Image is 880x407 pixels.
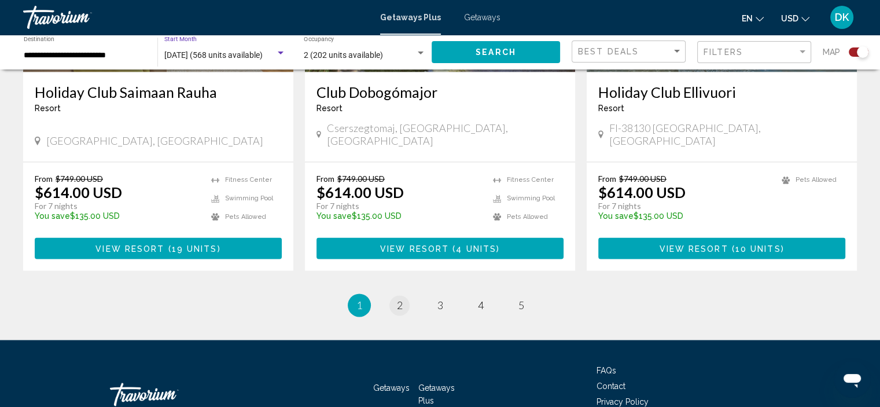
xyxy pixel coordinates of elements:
p: $614.00 USD [35,184,122,201]
a: Travorium [23,6,369,29]
mat-select: Sort by [578,47,682,57]
span: DK [835,12,849,23]
span: View Resort [380,244,449,253]
span: Pets Allowed [796,176,837,184]
span: 5 [518,299,524,311]
span: You save [598,211,634,221]
span: Pets Allowed [507,213,548,221]
span: View Resort [659,244,728,253]
span: Best Deals [578,47,639,56]
span: Map [823,44,840,60]
span: FI-38130 [GEOGRAPHIC_DATA], [GEOGRAPHIC_DATA] [609,122,845,147]
span: [DATE] (568 units available) [164,50,263,60]
a: Privacy Policy [597,397,649,406]
button: View Resort(19 units) [35,237,282,259]
span: Fitness Center [225,176,272,184]
span: $749.00 USD [619,174,667,184]
p: $135.00 USD [35,211,200,221]
button: Filter [697,41,811,64]
a: Getaways Plus [380,13,441,22]
a: Contact [597,382,625,391]
p: For 7 nights [316,201,481,211]
span: Resort [598,104,624,113]
span: $749.00 USD [337,174,385,184]
button: Change language [742,10,764,27]
span: You save [35,211,70,221]
span: From [316,174,334,184]
span: 10 units [735,244,781,253]
span: View Resort [95,244,164,253]
span: Swimming Pool [507,195,555,202]
span: Resort [35,104,61,113]
span: 2 [397,299,403,311]
button: Search [432,41,560,63]
p: For 7 nights [598,201,770,211]
p: $135.00 USD [316,211,481,221]
iframe: Кнопка запуска окна обмена сообщениями [834,361,871,398]
a: Getaways Plus [418,383,455,405]
ul: Pagination [23,294,857,317]
span: ( ) [449,244,500,253]
span: 1 [356,299,362,311]
button: User Menu [827,5,857,30]
a: Holiday Club Ellivuori [598,83,845,101]
span: Search [476,48,516,57]
span: Swimming Pool [225,195,273,202]
span: $749.00 USD [56,174,103,184]
a: Holiday Club Saimaan Rauha [35,83,282,101]
span: From [35,174,53,184]
span: 19 units [172,244,218,253]
span: 2 (202 units available) [304,50,383,60]
p: $614.00 USD [598,184,686,201]
span: USD [781,14,798,23]
span: 4 units [456,244,496,253]
span: 4 [478,299,484,311]
span: Resort [316,104,343,113]
span: You save [316,211,352,221]
span: en [742,14,753,23]
button: View Resort(4 units) [316,237,564,259]
button: Change currency [781,10,809,27]
span: Filters [704,47,743,57]
span: 3 [437,299,443,311]
a: FAQs [597,366,616,375]
p: $135.00 USD [598,211,770,221]
span: From [598,174,616,184]
p: For 7 nights [35,201,200,211]
span: Pets Allowed [225,213,266,221]
a: Getaways [464,13,500,22]
span: Fitness Center [507,176,554,184]
span: ( ) [164,244,220,253]
a: Club Dobogómajor [316,83,564,101]
span: ( ) [728,244,784,253]
span: [GEOGRAPHIC_DATA], [GEOGRAPHIC_DATA] [46,134,263,147]
a: Getaways [373,383,410,393]
p: $614.00 USD [316,184,404,201]
span: Cserszegtomaj, [GEOGRAPHIC_DATA], [GEOGRAPHIC_DATA] [327,122,564,147]
button: View Resort(10 units) [598,237,845,259]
